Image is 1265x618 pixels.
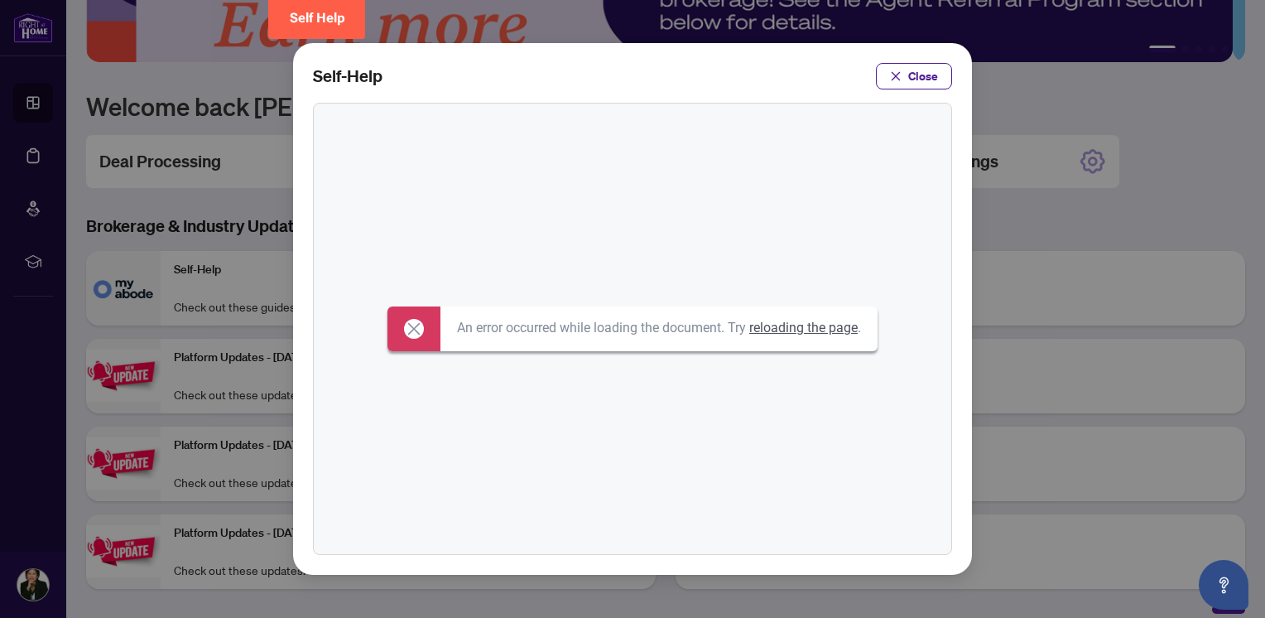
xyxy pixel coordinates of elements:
span: close [890,70,902,82]
h3: Self-Help [313,65,382,88]
span: Close [908,63,938,89]
button: Close [876,63,952,89]
button: Open asap [1199,560,1248,610]
span: Self Help [290,10,345,26]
